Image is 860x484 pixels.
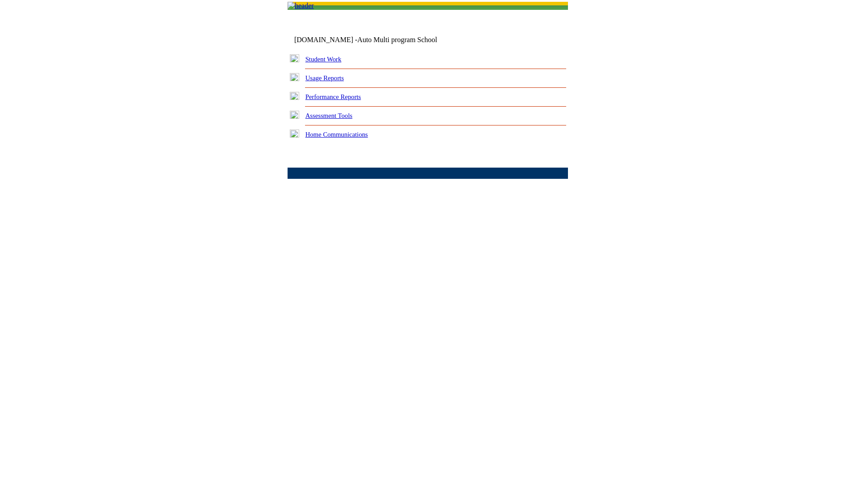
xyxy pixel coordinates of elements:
[305,74,344,82] a: Usage Reports
[290,73,299,81] img: plus.gif
[290,130,299,138] img: plus.gif
[305,112,353,119] a: Assessment Tools
[290,92,299,100] img: plus.gif
[294,36,459,44] td: [DOMAIN_NAME] -
[305,131,368,138] a: Home Communications
[305,93,361,100] a: Performance Reports
[305,56,341,63] a: Student Work
[290,54,299,62] img: plus.gif
[357,36,437,43] nobr: Auto Multi program School
[288,2,314,10] img: header
[290,111,299,119] img: plus.gif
